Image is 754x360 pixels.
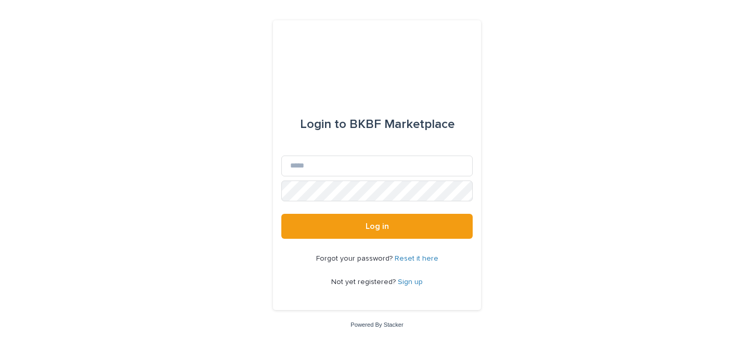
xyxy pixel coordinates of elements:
[366,222,389,230] span: Log in
[300,118,346,131] span: Login to
[281,214,473,239] button: Log in
[300,110,454,139] div: BKBF Marketplace
[350,322,403,328] a: Powered By Stacker
[331,278,398,286] span: Not yet registered?
[395,255,438,262] a: Reset it here
[324,45,429,76] img: l65f3yHPToSKODuEVUav
[316,255,395,262] span: Forgot your password?
[398,278,423,286] a: Sign up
